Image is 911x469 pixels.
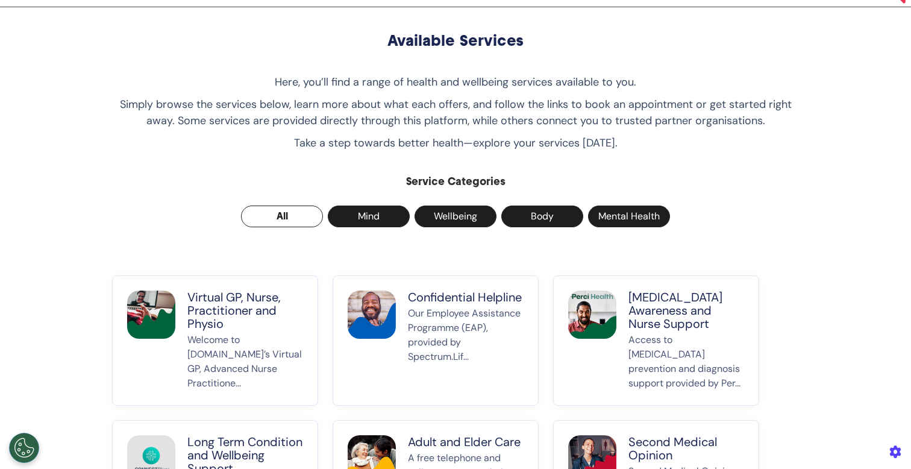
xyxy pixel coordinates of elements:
[112,74,799,90] p: Here, you’ll find a range of health and wellbeing services available to you.
[187,291,303,330] p: Virtual GP, Nurse, Practitioner and Physio
[127,291,175,339] img: Virtual GP, Nurse, Practitioner and Physio
[112,275,318,406] button: Virtual GP, Nurse, Practitioner and PhysioVirtual GP, Nurse, Practitioner and PhysioWelcome to [D...
[415,206,496,227] button: Wellbeing
[628,435,744,462] p: Second Medical Opinion
[408,435,524,449] p: Adult and Elder Care
[187,333,303,391] p: Welcome to [DOMAIN_NAME]’s Virtual GP, Advanced Nurse Practitione...
[501,206,583,227] button: Body
[408,306,524,391] p: Our Employee Assistance Programme (EAP), provided by Spectrum.Lif...
[9,433,39,463] button: Open Preferences
[328,206,410,227] button: Mind
[628,291,744,330] p: [MEDICAL_DATA] Awareness and Nurse Support
[348,291,396,339] img: Confidential Helpline
[408,291,524,304] p: Confidential Helpline
[568,291,616,339] img: Cancer Awareness and Nurse Support
[588,206,670,227] button: Mental Health
[112,31,799,50] h1: Available Services
[241,206,323,227] button: All
[333,275,539,406] button: Confidential HelplineConfidential HelplineOur Employee Assistance Programme (EAP), provided by Sp...
[112,135,799,151] p: Take a step towards better health—explore your services [DATE].
[112,175,799,189] h2: Service Categories
[628,333,744,391] p: Access to [MEDICAL_DATA] prevention and diagnosis support provided by Per...
[112,96,799,129] p: Simply browse the services below, learn more about what each offers, and follow the links to book...
[553,275,759,406] button: Cancer Awareness and Nurse Support[MEDICAL_DATA] Awareness and Nurse SupportAccess to [MEDICAL_DA...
